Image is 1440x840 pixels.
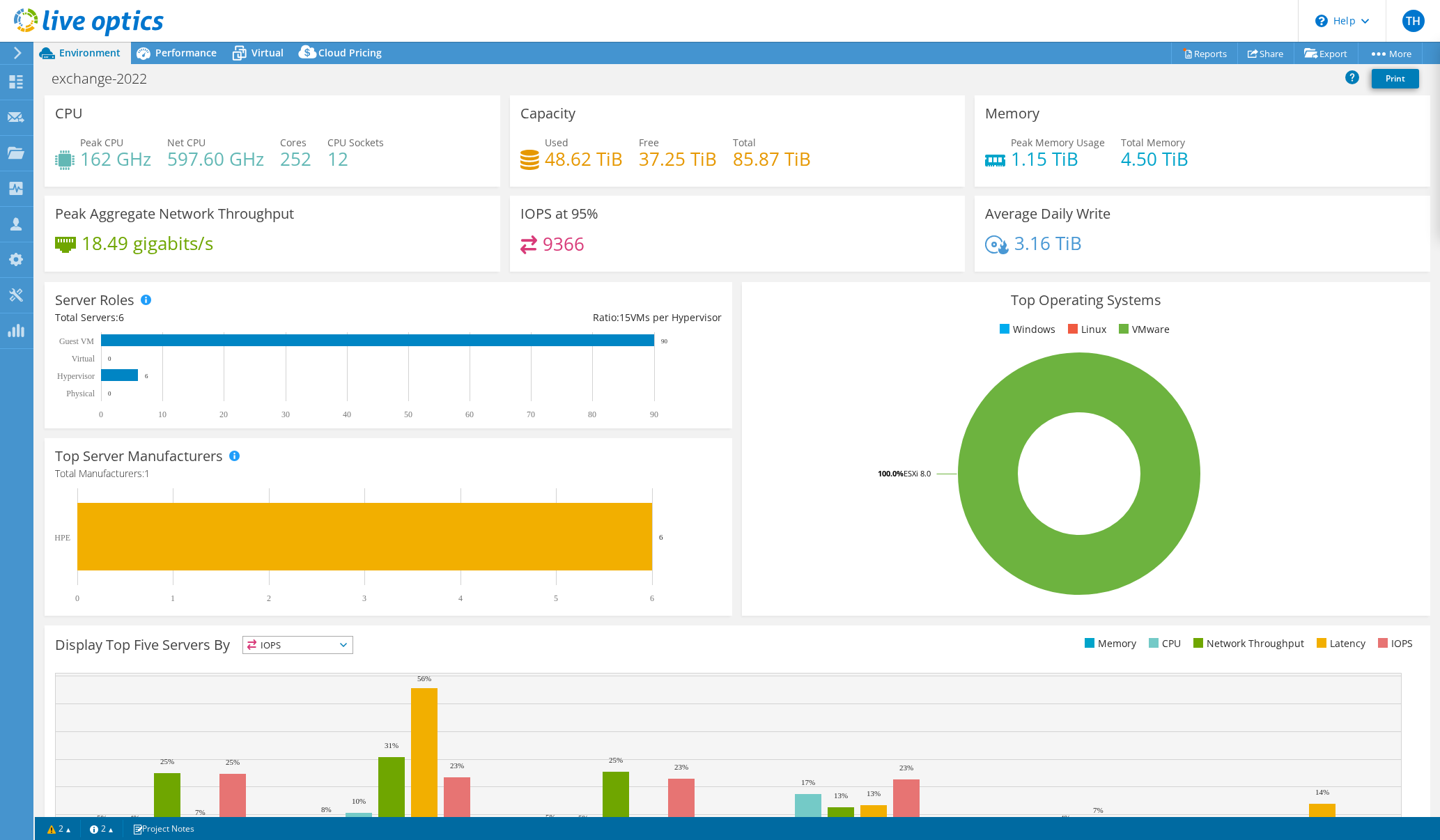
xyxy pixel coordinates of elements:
h4: 9366 [543,236,584,251]
text: 6 [650,593,654,603]
span: 6 [118,311,124,324]
text: 1 [171,593,175,603]
text: 10% [352,797,366,805]
text: 5% [97,814,107,822]
a: Export [1294,42,1358,64]
span: Virtual [251,46,284,59]
text: 23% [450,761,464,770]
h4: 18.49 gigabits/s [82,235,213,251]
h3: Capacity [520,106,575,121]
text: 7% [195,808,206,816]
h3: Top Operating Systems [752,293,1419,308]
div: Ratio: VMs per Hypervisor [389,310,722,325]
h4: 162 GHz [80,151,151,166]
h3: Peak Aggregate Network Throughput [55,206,294,221]
li: Network Throughput [1190,636,1304,651]
text: 90 [650,410,658,419]
a: Print [1372,69,1419,88]
h3: IOPS at 95% [520,206,598,221]
text: Physical [66,389,95,398]
text: 25% [160,757,174,765]
span: Net CPU [167,136,206,149]
span: IOPS [243,637,353,653]
h1: exchange-2022 [45,71,169,86]
text: 14% [1315,788,1329,796]
text: 10 [158,410,167,419]
a: More [1358,42,1423,64]
text: 4% [1126,815,1136,823]
li: Memory [1081,636,1136,651]
text: 3 [362,593,366,603]
h4: 12 [327,151,384,166]
tspan: ESXi 8.0 [904,468,931,479]
text: 50 [404,410,412,419]
span: Cloud Pricing [318,46,382,59]
a: Reports [1171,42,1238,64]
h3: CPU [55,106,83,121]
h4: 1.15 TiB [1011,151,1105,166]
tspan: 100.0% [878,468,904,479]
h4: 252 [280,151,311,166]
text: 4% [130,814,140,822]
text: 13% [867,789,881,798]
text: 40 [343,410,351,419]
text: 13% [834,791,848,800]
svg: \n [1315,15,1328,27]
text: 4% [995,815,1005,823]
text: 8% [321,805,332,814]
text: 5% [545,813,556,821]
text: 25% [226,758,240,766]
a: Share [1237,42,1294,64]
text: 2 [267,593,271,603]
text: 5% [578,814,589,822]
h3: Memory [985,106,1039,121]
h4: Total Manufacturers: [55,466,722,481]
text: Virtual [72,354,95,364]
li: VMware [1115,322,1170,337]
h4: 597.60 GHz [167,151,264,166]
text: 23% [674,763,688,771]
span: 1 [144,467,150,480]
span: CPU Sockets [327,136,384,149]
text: 56% [417,674,431,683]
h4: 48.62 TiB [545,151,623,166]
text: 4% [771,816,781,824]
text: 17% [801,778,815,786]
text: 60 [465,410,474,419]
text: 6 [659,533,663,541]
div: Total Servers: [55,310,389,325]
span: Total Memory [1121,136,1185,149]
text: 31% [385,741,398,749]
a: 2 [80,820,123,837]
h3: Top Server Manufacturers [55,449,223,464]
text: 80 [588,410,596,419]
text: Guest VM [59,336,94,346]
text: 5 [554,593,558,603]
text: 0 [108,390,111,397]
text: 20 [219,410,228,419]
span: Peak Memory Usage [1011,136,1105,149]
text: 0 [99,410,103,419]
text: 4% [1060,814,1071,822]
text: 30 [281,410,290,419]
text: 90 [661,338,668,345]
span: Cores [280,136,307,149]
span: TH [1402,10,1425,32]
text: HPE [54,533,70,543]
span: Used [545,136,568,149]
h4: 85.87 TiB [733,151,811,166]
text: 6 [145,373,148,380]
li: Windows [996,322,1055,337]
text: Hypervisor [57,371,95,381]
text: 0 [108,355,111,362]
h4: 37.25 TiB [639,151,717,166]
h3: Server Roles [55,293,134,308]
span: Total [733,136,756,149]
h3: Average Daily Write [985,206,1110,221]
li: Latency [1313,636,1365,651]
span: Environment [59,46,121,59]
a: 2 [38,820,81,837]
span: Peak CPU [80,136,123,149]
a: Project Notes [123,820,204,837]
h4: 4.50 TiB [1121,151,1189,166]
